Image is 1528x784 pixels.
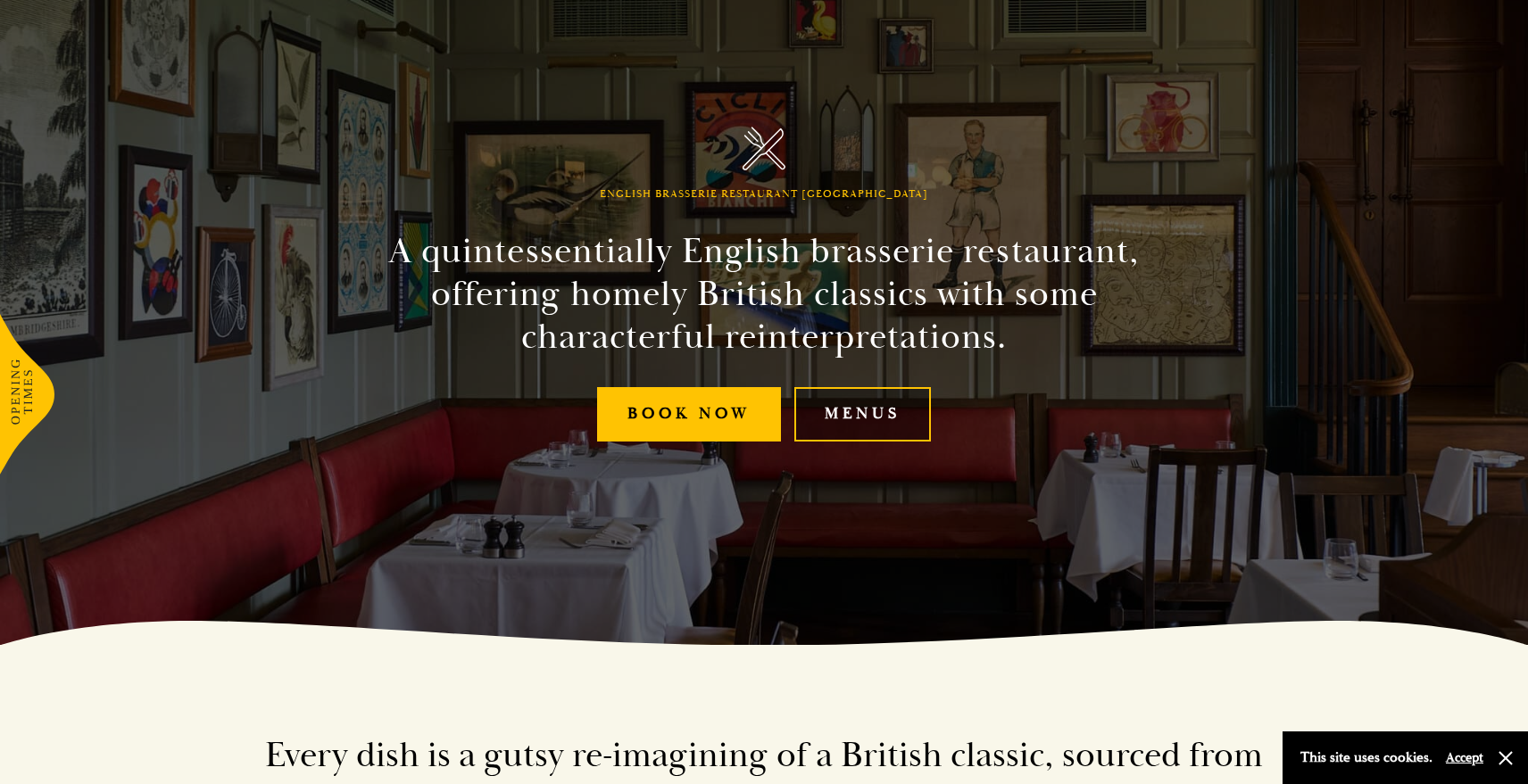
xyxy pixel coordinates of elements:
[357,230,1171,359] h2: A quintessentially English brasserie restaurant, offering homely British classics with some chara...
[1446,749,1483,766] button: Accept
[1300,745,1432,771] p: This site uses cookies.
[743,127,786,170] img: Parker's Tavern Brasserie Cambridge
[794,387,931,442] a: Menus
[597,387,781,442] a: Book Now
[1497,749,1515,767] button: Close and accept
[600,188,928,201] h1: English Brasserie Restaurant [GEOGRAPHIC_DATA]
